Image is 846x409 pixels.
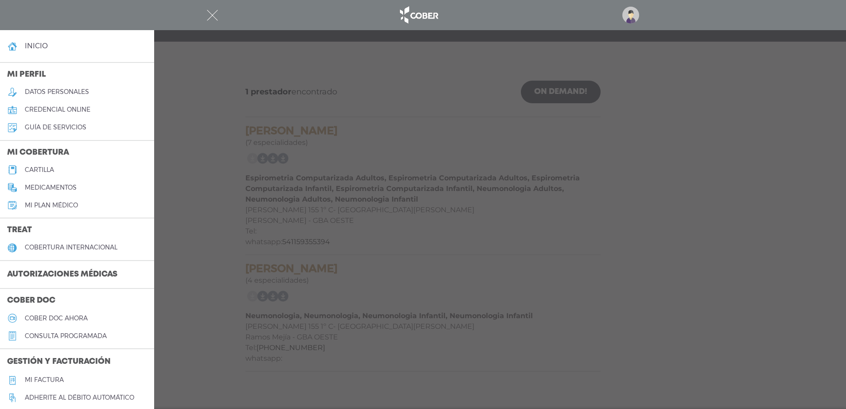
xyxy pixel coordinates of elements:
h5: datos personales [25,88,89,96]
h4: inicio [25,42,48,50]
img: Cober_menu-close-white.svg [207,10,218,21]
h5: cobertura internacional [25,244,117,251]
img: logo_cober_home-white.png [395,4,442,26]
h5: guía de servicios [25,124,86,131]
h5: Mi plan médico [25,202,78,209]
h5: cartilla [25,166,54,174]
h5: medicamentos [25,184,77,191]
img: profile-placeholder.svg [622,7,639,23]
h5: Cober doc ahora [25,315,88,322]
h5: Mi factura [25,376,64,384]
h5: credencial online [25,106,90,113]
h5: Adherite al débito automático [25,394,134,401]
h5: consulta programada [25,332,107,340]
